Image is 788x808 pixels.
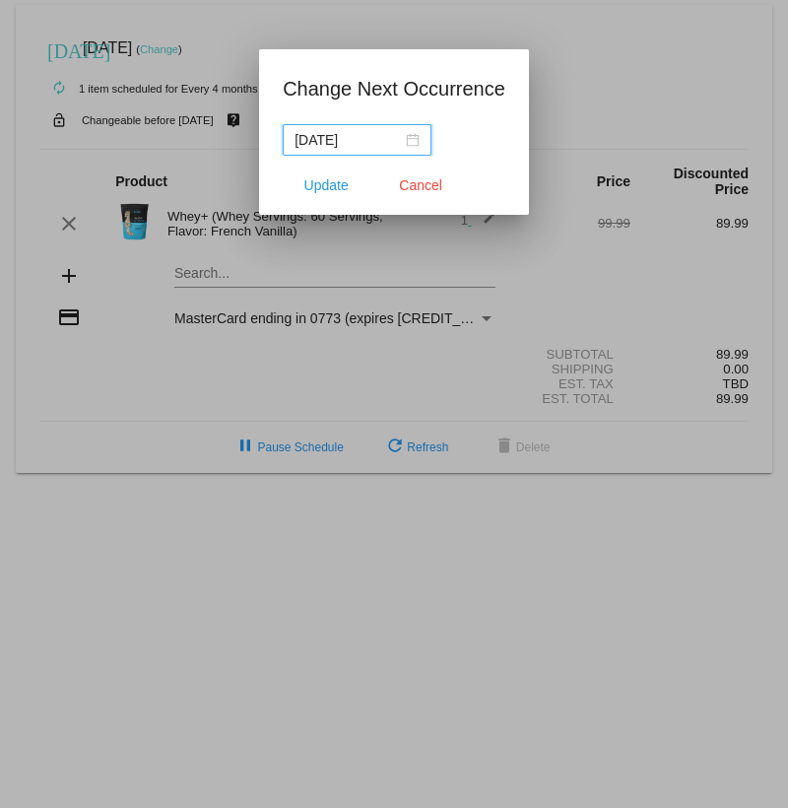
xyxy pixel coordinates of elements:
button: Update [283,168,369,203]
span: Update [304,177,349,193]
span: Cancel [399,177,442,193]
h1: Change Next Occurrence [283,73,505,104]
button: Close dialog [377,168,464,203]
input: Select date [295,129,402,151]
